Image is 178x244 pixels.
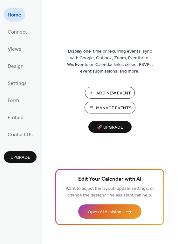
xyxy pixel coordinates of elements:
span: Connect [8,27,27,37]
a: Contact Us [4,127,37,141]
span: Views [8,44,21,55]
span: Edit Your Calendar with AI [78,175,141,184]
a: Connect [4,25,31,39]
button: Upgrade [4,151,37,163]
button: Open AI Assistant [78,204,141,219]
a: Settings [4,76,31,90]
span: Add New Event [96,90,131,97]
span: Design [8,61,24,72]
span: Open AI Assistant [88,209,123,215]
a: Embed [4,110,27,124]
span: Embed [8,113,24,123]
span: Contact Us [8,130,33,140]
span: Manage Events [96,105,132,112]
button: Add New Event [85,87,135,99]
span: Settings [8,79,27,89]
span: 🚀 Upgrade [92,123,128,132]
button: 🚀 Upgrade [88,121,132,133]
a: Home [4,8,25,22]
a: Form [4,93,23,107]
button: Manage Events [85,102,135,113]
span: Want to adjust the layout, update settings, or change the design? The assistant can help. [66,184,154,200]
a: Design [4,59,27,73]
span: Upgrade [10,154,30,161]
a: Views [4,42,25,56]
span: Form [8,96,19,106]
span: Display one-time or recurring events, sync with Google, Outlook, Zoom, Eventbrite, Wix Events or ... [67,48,153,75]
span: Home [8,10,21,20]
